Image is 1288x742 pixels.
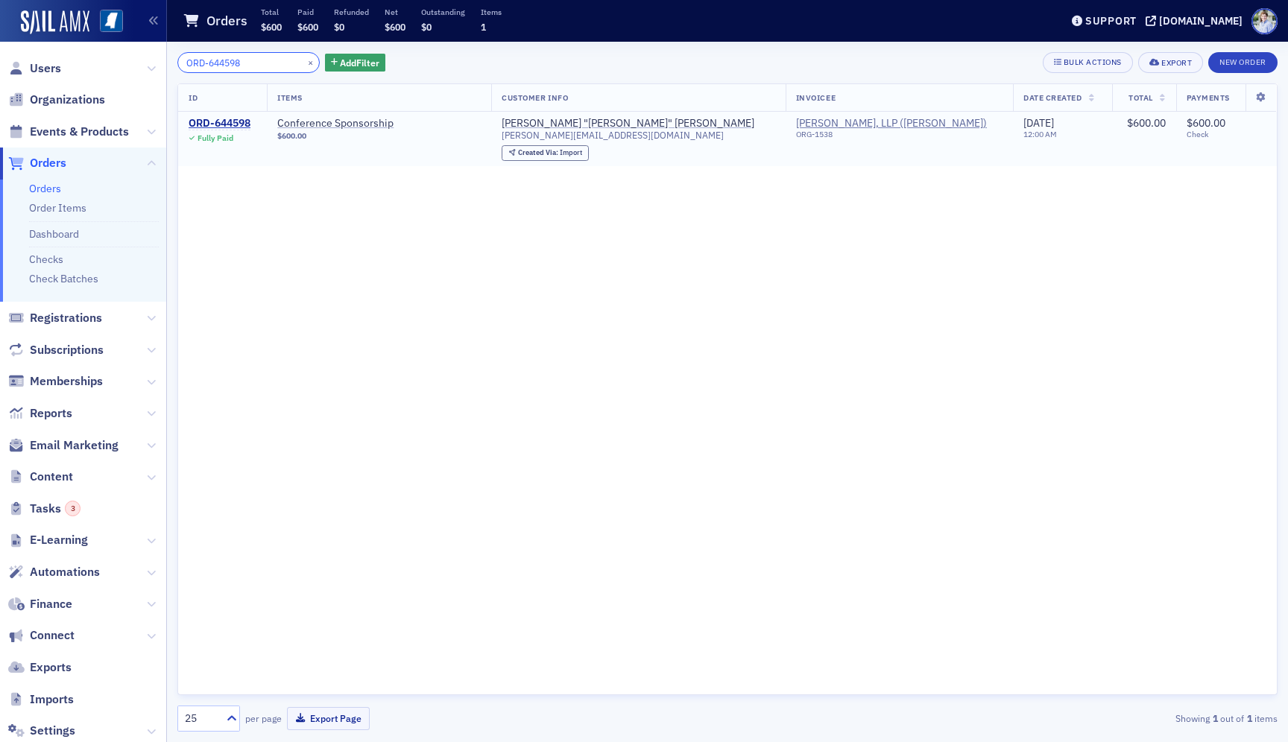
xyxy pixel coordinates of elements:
span: E-Learning [30,532,88,548]
a: Tasks3 [8,501,80,517]
span: Date Created [1023,92,1082,103]
a: Exports [8,659,72,676]
a: New Order [1208,54,1278,68]
a: Events & Products [8,124,129,140]
strong: 1 [1244,711,1254,725]
span: Tasks [30,501,80,517]
a: Automations [8,564,100,580]
span: $600 [385,21,405,33]
img: SailAMX [100,10,123,33]
button: × [304,55,318,69]
a: Memberships [8,373,103,390]
span: Payments [1187,92,1230,103]
span: Add Filter [340,56,379,69]
a: Registrations [8,310,102,326]
span: Forvis Mazars, LLP (Jackson) [796,117,987,130]
span: Customer Info [502,92,568,103]
div: Created Via: Import [502,145,589,161]
span: Imports [30,691,74,708]
span: Memberships [30,373,103,390]
span: Invoicee [796,92,836,103]
span: Items [277,92,303,103]
span: Registrations [30,310,102,326]
a: Settings [8,723,75,739]
span: $600.00 [1187,116,1225,130]
span: Orders [30,155,66,171]
a: E-Learning [8,532,88,548]
a: Finance [8,596,72,612]
span: Content [30,469,73,485]
a: Organizations [8,92,105,108]
p: Net [385,7,405,17]
span: Created Via : [518,148,560,157]
span: $600 [297,21,318,33]
span: Email Marketing [30,437,119,454]
p: Refunded [334,7,369,17]
div: [DOMAIN_NAME] [1159,14,1243,28]
span: Profile [1251,8,1278,34]
span: Finance [30,596,72,612]
button: New Order [1208,52,1278,73]
a: Content [8,469,73,485]
span: Forvis Mazars, LLP (Jackson) [796,117,1003,145]
span: Subscriptions [30,342,104,358]
button: Bulk Actions [1043,52,1133,73]
div: Showing out of items [921,711,1278,725]
a: Reports [8,405,72,422]
span: Connect [30,627,75,644]
p: Total [261,7,282,17]
span: $600 [261,21,282,33]
span: $0 [421,21,432,33]
a: Imports [8,691,74,708]
span: Events & Products [30,124,129,140]
div: ORG-1538 [796,130,987,145]
a: Conference Sponsorship [277,117,465,130]
a: ORD-644598 [189,117,250,130]
strong: 1 [1210,711,1220,725]
img: SailAMX [21,10,89,34]
a: Dashboard [29,227,79,241]
span: [PERSON_NAME][EMAIL_ADDRESS][DOMAIN_NAME] [502,130,724,141]
a: Users [8,60,61,77]
a: [PERSON_NAME] "[PERSON_NAME]" [PERSON_NAME] [502,117,754,130]
div: Export [1161,59,1192,67]
div: Fully Paid [198,133,233,143]
a: Check Batches [29,272,98,285]
span: Settings [30,723,75,739]
span: Organizations [30,92,105,108]
div: 3 [65,501,80,516]
a: Connect [8,627,75,644]
label: per page [245,711,282,725]
time: 12:00 AM [1023,129,1057,139]
p: Paid [297,7,318,17]
button: Export Page [287,707,370,730]
span: Automations [30,564,100,580]
button: AddFilter [325,54,386,72]
span: Users [30,60,61,77]
a: [PERSON_NAME], LLP ([PERSON_NAME]) [796,117,987,130]
button: Export [1138,52,1203,73]
a: Checks [29,253,63,266]
a: Orders [8,155,66,171]
p: Outstanding [421,7,465,17]
div: Support [1085,14,1137,28]
h1: Orders [206,12,247,30]
span: ID [189,92,198,103]
a: View Homepage [89,10,123,35]
div: Bulk Actions [1064,58,1122,66]
input: Search… [177,52,320,73]
a: Order Items [29,201,86,215]
span: Exports [30,659,72,676]
div: 25 [185,711,218,726]
span: Reports [30,405,72,422]
span: Check [1187,130,1266,139]
span: $600.00 [277,131,306,141]
span: Total [1128,92,1153,103]
span: $600.00 [1127,116,1166,130]
span: $0 [334,21,344,33]
span: [DATE] [1023,116,1054,130]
